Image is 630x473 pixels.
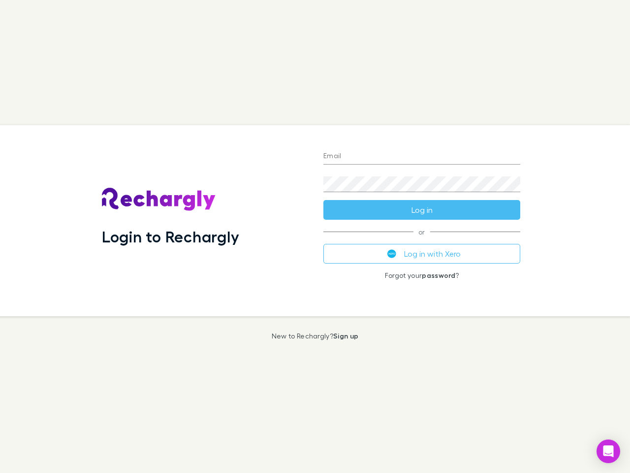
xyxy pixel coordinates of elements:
button: Log in [323,200,520,220]
div: Open Intercom Messenger [597,439,620,463]
h1: Login to Rechargly [102,227,239,246]
a: password [422,271,455,279]
span: or [323,232,520,232]
img: Rechargly's Logo [102,188,216,211]
p: New to Rechargly? [272,332,359,340]
p: Forgot your ? [323,271,520,279]
button: Log in with Xero [323,244,520,264]
img: Xero's logo [387,249,396,258]
a: Sign up [333,332,358,340]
